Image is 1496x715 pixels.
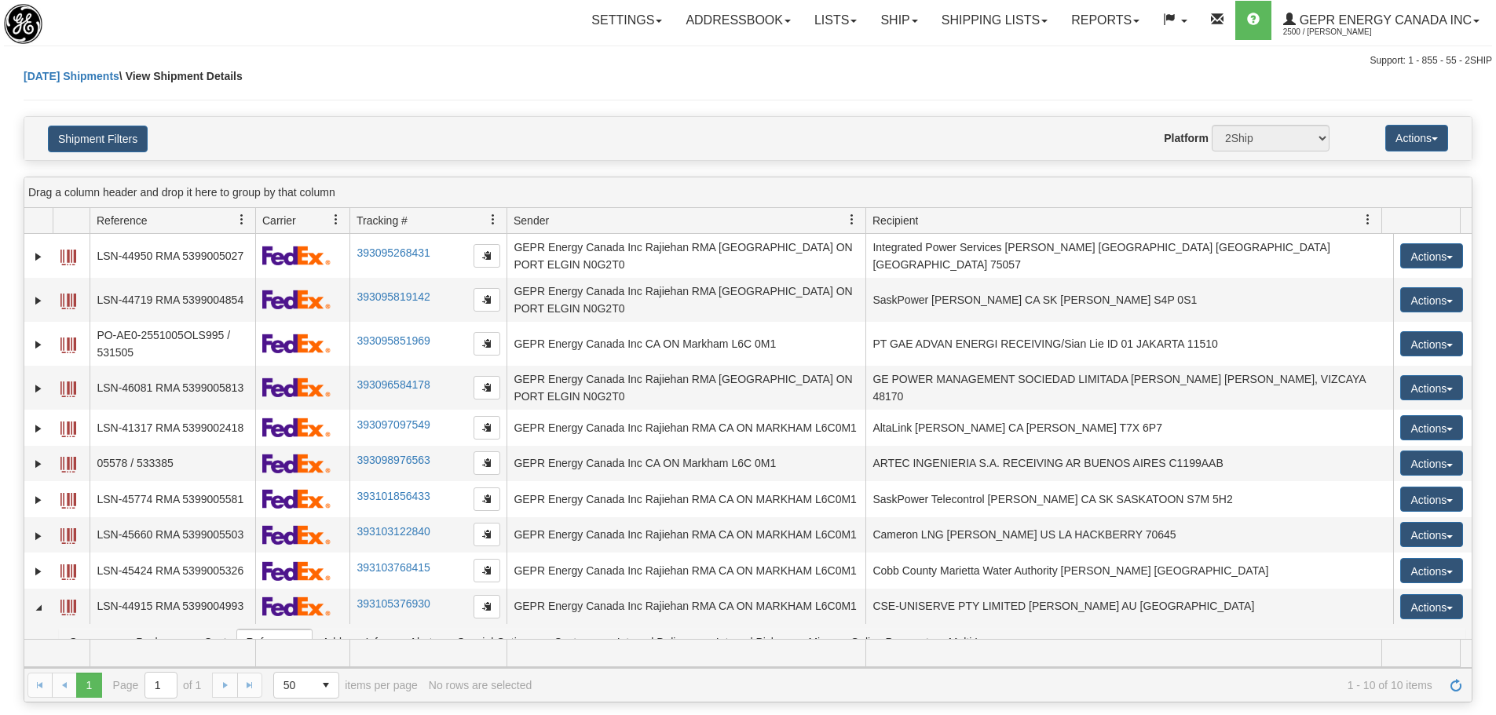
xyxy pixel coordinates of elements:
a: Label [60,521,76,546]
th: Press ctrl + space to group [255,208,349,234]
button: Copy to clipboard [474,288,500,312]
a: Collapse [31,600,46,615]
img: 2 - FedEx Express® [262,378,331,397]
td: ARTEC INGENIERIA S.A. RECEIVING AR BUENOS AIRES C1199AAB [865,446,1393,482]
img: 2 - FedEx Express® [262,561,331,581]
span: Online Payment [841,629,938,655]
button: Copy to clipboard [474,451,500,475]
td: GE POWER MANAGEMENT SOCIEDAD LIMITADA [PERSON_NAME] [PERSON_NAME], VIZCAYA 48170 [865,366,1393,410]
img: 2 - FedEx Express® [262,596,331,616]
div: Support: 1 - 855 - 55 - 2SHIP [4,54,1492,67]
a: Refresh [1443,673,1469,698]
a: Label [60,330,76,356]
th: Press ctrl + space to group [90,208,255,234]
td: GEPR Energy Canada Inc Rajiehan RMA [GEOGRAPHIC_DATA] ON PORT ELGIN N0G2T0 [507,278,865,322]
td: LSN-41317 RMA 5399002418 [90,410,255,446]
span: 1 - 10 of 10 items [543,679,1432,691]
td: GEPR Energy Canada Inc Rajiehan RMA CA ON MARKHAM L6C0M1 [507,481,865,517]
button: Shipment Filters [48,126,148,152]
td: GEPR Energy Canada Inc Rajiehan RMA CA ON MARKHAM L6C0M1 [507,517,865,553]
button: Actions [1400,331,1463,356]
button: Copy to clipboard [474,416,500,440]
td: LSN-44950 RMA 5399005027 [90,234,255,278]
a: Label [60,593,76,618]
a: Expand [31,564,46,579]
td: CSE-UNISERVE PTY LIMITED [PERSON_NAME] AU [GEOGRAPHIC_DATA] [865,589,1393,625]
th: Press ctrl + space to group [1381,208,1460,234]
span: Reference [97,213,148,228]
a: Settings [580,1,674,40]
button: Copy to clipboard [474,244,500,268]
img: 2 - FedEx Express® [262,418,331,437]
td: GEPR Energy Canada Inc CA ON Markham L6C 0M1 [507,322,865,366]
td: Cobb County Marietta Water Authority [PERSON_NAME] [GEOGRAPHIC_DATA] [865,553,1393,589]
button: Actions [1385,125,1448,151]
div: grid grouping header [24,177,1472,208]
a: 393096584178 [357,378,430,391]
td: GEPR Energy Canada Inc Rajiehan RMA [GEOGRAPHIC_DATA] ON PORT ELGIN N0G2T0 [507,366,865,410]
span: Page sizes drop down [273,672,339,699]
span: eAlerts [394,629,448,655]
td: LSN-44719 RMA 5399004854 [90,278,255,322]
td: LSN-45424 RMA 5399005326 [90,553,255,589]
button: Copy to clipboard [474,559,500,582]
button: Actions [1400,594,1463,619]
td: LSN-45774 RMA 5399005581 [90,481,255,517]
button: Actions [1400,243,1463,268]
span: select [313,673,338,698]
span: \ View Shipment Details [119,70,243,82]
img: 2 - FedEx Express® [262,454,331,473]
span: items per page [273,672,418,699]
button: Actions [1400,522,1463,547]
a: Label [60,374,76,399]
a: Expand [31,381,46,396]
button: Copy to clipboard [474,487,500,511]
a: 393101856433 [357,490,430,502]
button: Copy to clipboard [474,523,500,546]
label: Platform [1164,130,1209,146]
span: 50 [283,677,304,693]
a: [DATE] Shipments [24,70,119,82]
td: SaskPower [PERSON_NAME] CA SK [PERSON_NAME] S4P 0S1 [865,278,1393,322]
a: 393103768415 [357,561,430,574]
td: PT GAE ADVAN ENERGI RECEIVING/Sian Lie ID 01 JAKARTA 11510 [865,322,1393,366]
div: No rows are selected [429,679,532,691]
span: Address Info [313,629,393,655]
th: Press ctrl + space to group [53,208,90,234]
span: Internal Delivery [608,629,706,655]
span: Customs [544,629,606,655]
span: Misc [799,629,840,655]
span: Internal Pickup [707,629,799,655]
a: Lists [803,1,869,40]
a: 393097097549 [357,418,430,431]
button: Actions [1400,287,1463,312]
span: 2500 / [PERSON_NAME] [1283,24,1401,40]
span: Recipient [872,213,918,228]
th: Press ctrl + space to group [507,208,865,234]
span: Packages [126,629,193,655]
a: Expand [31,456,46,472]
button: Actions [1400,451,1463,476]
a: Expand [31,293,46,308]
a: GEPR Energy Canada Inc 2500 / [PERSON_NAME] [1271,1,1491,40]
td: GEPR Energy Canada Inc Rajiehan RMA [GEOGRAPHIC_DATA] ON PORT ELGIN N0G2T0 [507,234,865,278]
button: Actions [1400,558,1463,583]
a: 393103122840 [357,525,430,538]
a: 393105376930 [357,597,430,610]
a: Label [60,450,76,475]
td: GEPR Energy Canada Inc Rajiehan RMA CA ON MARKHAM L6C0M1 [507,410,865,446]
a: Reports [1059,1,1151,40]
span: Tracking # [357,213,408,228]
td: GEPR Energy Canada Inc Rajiehan RMA CA ON MARKHAM L6C0M1 [507,589,865,625]
a: Addressbook [674,1,803,40]
img: 2 - FedEx Express® [262,290,331,309]
td: GEPR Energy Canada Inc Rajiehan RMA CA ON MARKHAM L6C0M1 [507,553,865,589]
span: Special Options [448,629,543,655]
a: 393095819142 [357,290,430,303]
a: Expand [31,421,46,436]
img: logo2500.jpg [4,4,42,44]
a: Label [60,286,76,312]
a: Expand [31,249,46,264]
a: Expand [31,337,46,352]
th: Press ctrl + space to group [865,208,1381,234]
